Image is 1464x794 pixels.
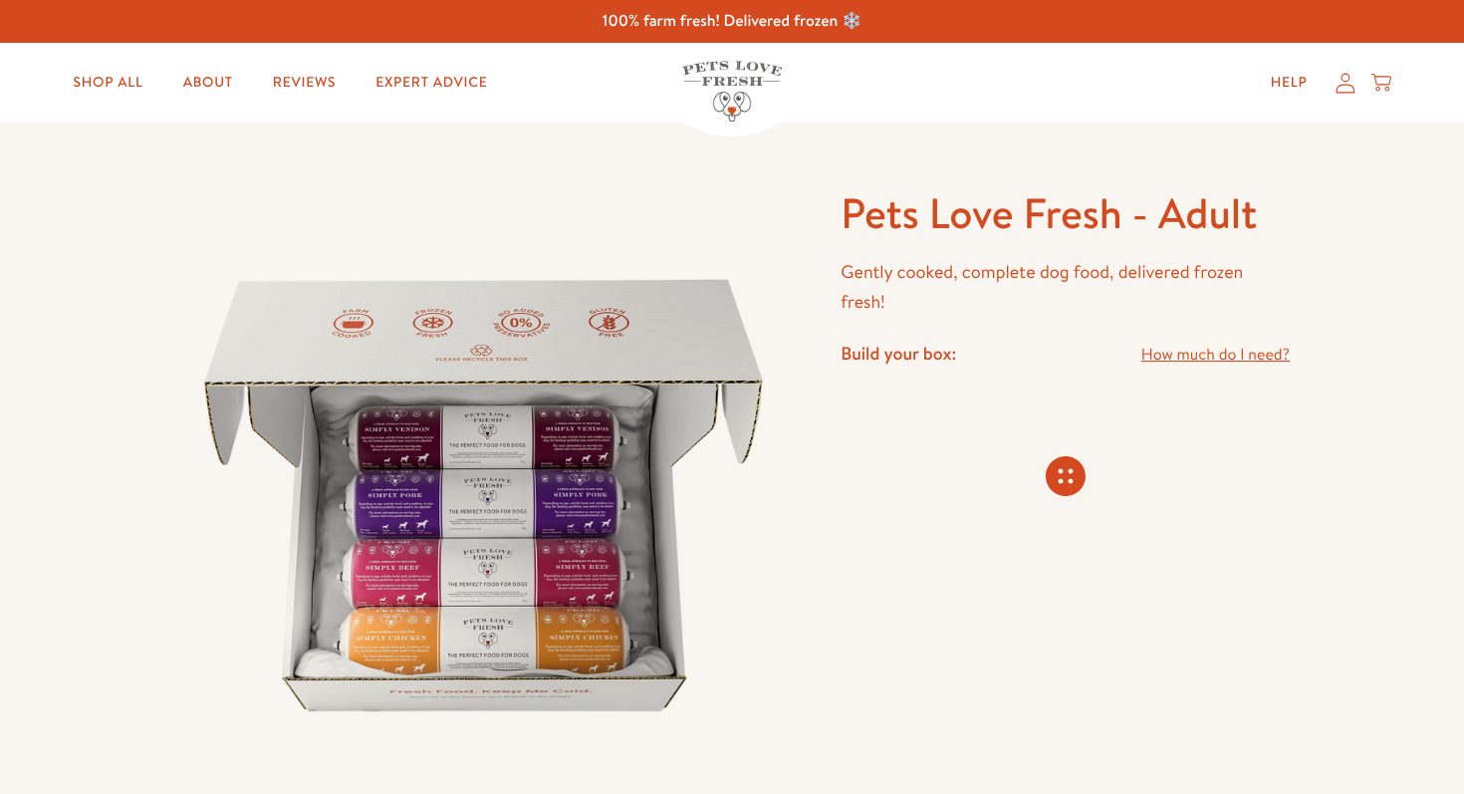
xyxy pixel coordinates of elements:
iframe: Gorgias live chat messenger [1364,700,1444,774]
h1: Pets Love Fresh - Adult [841,186,1290,241]
a: About [167,63,249,103]
p: Gently cooked, complete dog food, delivered frozen fresh! [841,257,1290,318]
a: Expert Advice [360,63,503,103]
a: Shop All [58,63,159,103]
a: Reviews [257,63,352,103]
svg: Connecting store [1046,456,1086,496]
h4: Build your box: [841,342,956,365]
img: Pets Love Fresh [682,61,782,122]
a: How much do I need? [1141,342,1290,369]
a: Help [1255,63,1324,103]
